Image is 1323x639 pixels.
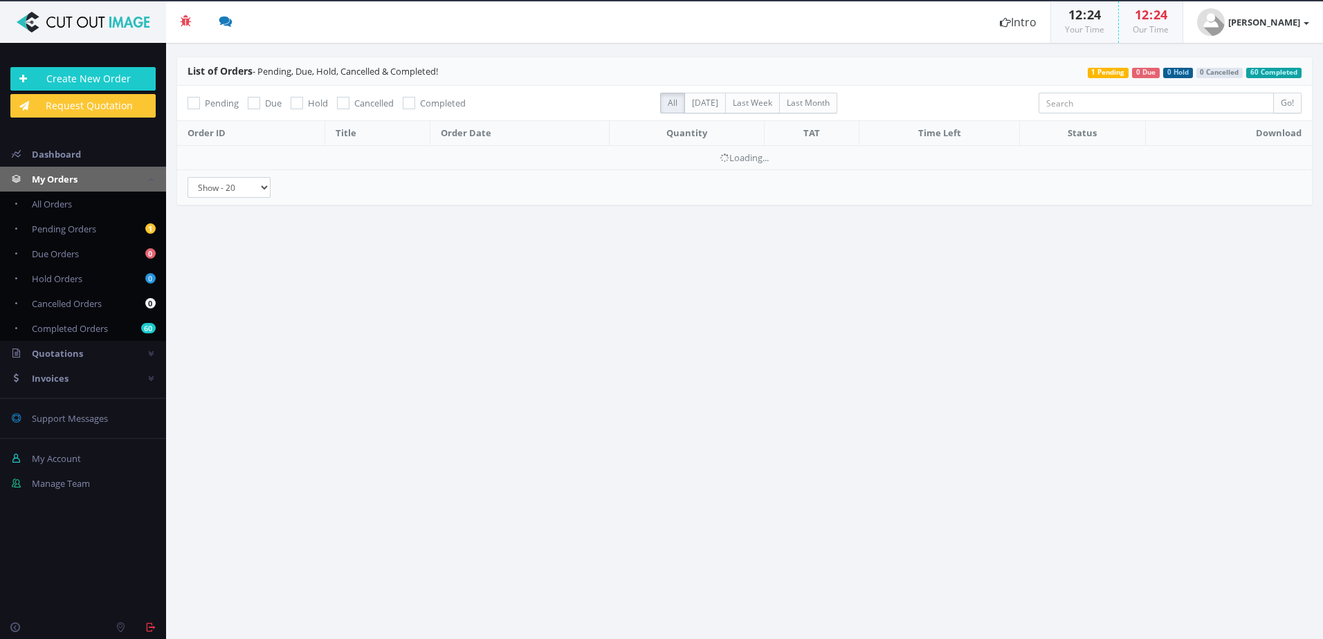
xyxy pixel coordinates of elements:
span: 0 Due [1132,68,1160,78]
span: Pending Orders [32,223,96,235]
span: : [1149,6,1153,23]
span: Completed [420,97,466,109]
span: My Account [32,452,81,465]
span: Manage Team [32,477,90,490]
span: Hold Orders [32,272,82,285]
th: Download [1145,121,1312,146]
b: 60 [141,323,156,333]
th: TAT [765,121,859,146]
td: Loading... [177,145,1312,169]
span: Pending [205,97,239,109]
span: 12 [1135,6,1149,23]
span: 60 Completed [1246,68,1302,78]
th: Order ID [177,121,325,146]
th: Title [325,121,430,146]
label: [DATE] [684,93,726,113]
input: Go! [1273,93,1302,113]
span: All Orders [32,198,72,210]
span: Support Messages [32,412,108,425]
img: Cut Out Image [10,12,156,33]
b: 1 [145,223,156,234]
span: 1 Pending [1088,68,1129,78]
span: - Pending, Due, Hold, Cancelled & Completed! [188,65,438,77]
span: 12 [1068,6,1082,23]
span: Quotations [32,347,83,360]
span: 24 [1153,6,1167,23]
img: user_default.jpg [1197,8,1225,36]
th: Status [1020,121,1146,146]
span: 0 Hold [1163,68,1193,78]
label: Last Month [779,93,837,113]
strong: [PERSON_NAME] [1228,16,1300,28]
a: Create New Order [10,67,156,91]
span: 24 [1087,6,1101,23]
span: My Orders [32,173,77,185]
a: Request Quotation [10,94,156,118]
span: Quantity [666,127,707,139]
span: Cancelled Orders [32,297,102,310]
small: Our Time [1133,24,1169,35]
span: Dashboard [32,148,81,160]
span: 0 Cancelled [1196,68,1243,78]
input: Search [1039,93,1274,113]
b: 0 [145,298,156,308]
span: Cancelled [354,97,394,109]
label: Last Week [725,93,780,113]
span: Invoices [32,372,69,385]
span: Completed Orders [32,322,108,335]
th: Order Date [430,121,609,146]
span: Due Orders [32,248,79,260]
b: 0 [145,248,156,259]
span: : [1082,6,1087,23]
th: Time Left [859,121,1020,146]
label: All [660,93,685,113]
a: Intro [986,1,1050,43]
a: [PERSON_NAME] [1183,1,1323,43]
span: List of Orders [188,64,253,77]
span: Due [265,97,282,109]
b: 0 [145,273,156,284]
small: Your Time [1065,24,1104,35]
span: Hold [308,97,328,109]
